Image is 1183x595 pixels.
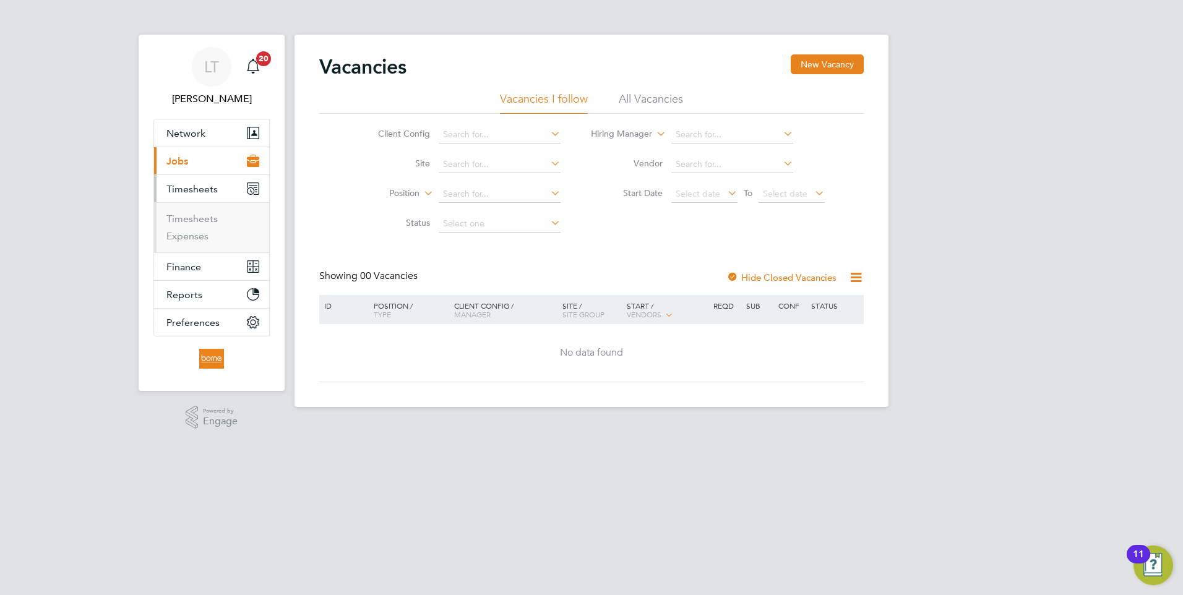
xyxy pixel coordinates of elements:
[154,147,269,174] button: Jobs
[627,309,661,319] span: Vendors
[360,270,418,282] span: 00 Vacancies
[1134,546,1173,585] button: Open Resource Center, 11 new notifications
[500,92,588,114] li: Vacancies I follow
[439,186,561,203] input: Search for...
[154,309,269,336] button: Preferences
[562,309,604,319] span: Site Group
[166,317,220,328] span: Preferences
[203,406,238,416] span: Powered by
[671,126,793,143] input: Search for...
[359,128,430,139] label: Client Config
[166,127,205,139] span: Network
[166,261,201,273] span: Finance
[439,126,561,143] input: Search for...
[591,158,663,169] label: Vendor
[166,230,209,242] a: Expenses
[153,349,270,369] a: Go to home page
[676,188,720,199] span: Select date
[199,349,223,369] img: borneltd-logo-retina.png
[154,202,269,252] div: Timesheets
[321,295,364,316] div: ID
[153,47,270,106] a: LT[PERSON_NAME]
[454,309,491,319] span: Manager
[740,185,756,201] span: To
[775,295,807,316] div: Conf
[203,416,238,427] span: Engage
[153,92,270,106] span: Luana Tarniceru
[791,54,864,74] button: New Vacancy
[624,295,710,326] div: Start /
[186,406,238,429] a: Powered byEngage
[808,295,862,316] div: Status
[319,270,420,283] div: Showing
[726,272,837,283] label: Hide Closed Vacancies
[364,295,451,325] div: Position /
[763,188,807,199] span: Select date
[166,155,188,167] span: Jobs
[439,215,561,233] input: Select one
[591,187,663,199] label: Start Date
[451,295,559,325] div: Client Config /
[321,346,862,359] div: No data found
[166,183,218,195] span: Timesheets
[154,281,269,308] button: Reports
[204,59,219,75] span: LT
[154,175,269,202] button: Timesheets
[348,187,419,200] label: Position
[439,156,561,173] input: Search for...
[559,295,624,325] div: Site /
[139,35,285,391] nav: Main navigation
[166,213,218,225] a: Timesheets
[581,128,652,140] label: Hiring Manager
[241,47,265,87] a: 20
[154,253,269,280] button: Finance
[359,217,430,228] label: Status
[710,295,742,316] div: Reqd
[743,295,775,316] div: Sub
[256,51,271,66] span: 20
[374,309,391,319] span: Type
[1133,554,1144,570] div: 11
[619,92,683,114] li: All Vacancies
[166,289,202,301] span: Reports
[319,54,407,79] h2: Vacancies
[359,158,430,169] label: Site
[671,156,793,173] input: Search for...
[154,119,269,147] button: Network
